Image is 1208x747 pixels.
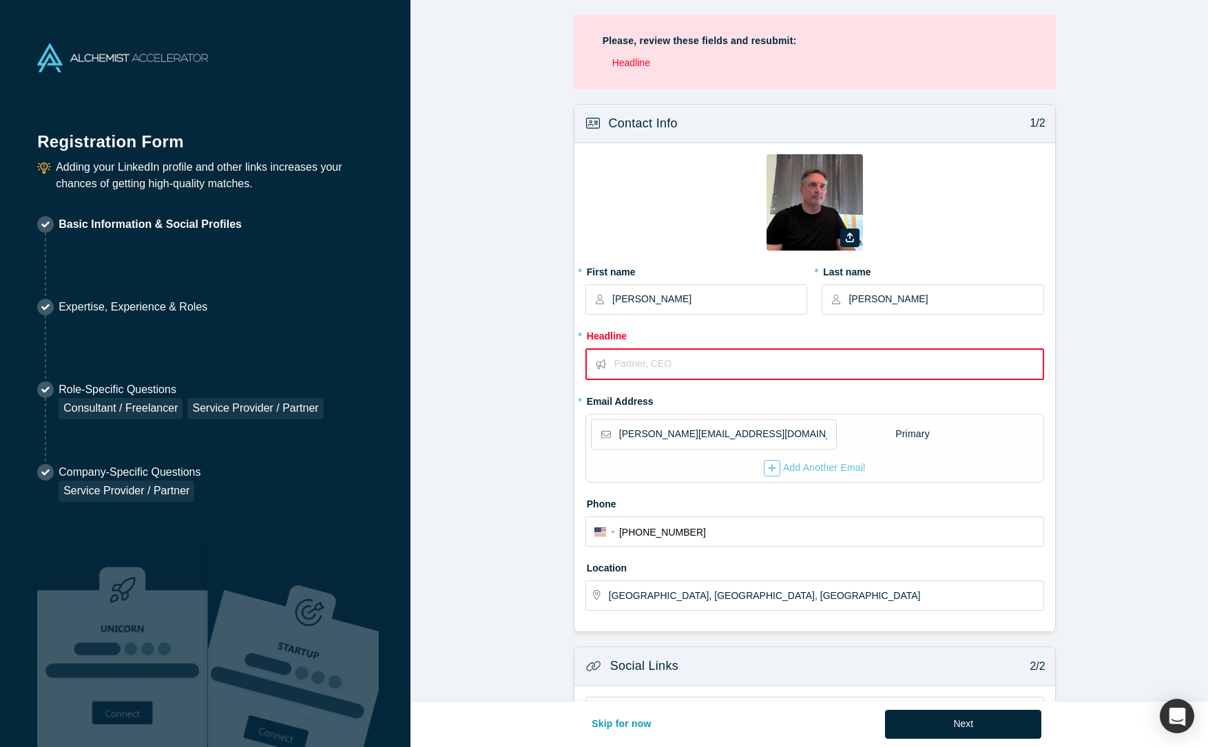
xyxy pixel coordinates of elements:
[56,159,373,192] p: Adding your LinkedIn profile and other links increases your chances of getting high-quality matches.
[585,556,1044,576] label: Location
[767,154,863,251] img: Profile user default
[59,299,207,315] p: Expertise, Experience & Roles
[1023,658,1045,675] p: 2/2
[610,657,678,675] h3: Social Links
[59,481,194,502] div: Service Provider / Partner
[577,710,666,739] button: Skip for now
[764,460,866,476] div: Add Another Email
[603,35,797,46] strong: Please, review these fields and resubmit:
[885,710,1041,739] button: Next
[59,398,183,419] div: Consultant / Freelancer
[822,260,1043,280] label: Last name
[609,581,1043,610] input: Enter a location
[585,492,1044,512] label: Phone
[37,43,208,72] img: Alchemist Accelerator Logo
[612,56,1027,70] li: Headline
[187,398,323,419] div: Service Provider / Partner
[59,216,242,233] p: Basic Information & Social Profiles
[208,544,379,747] img: Prism AI
[59,464,200,481] p: Company-Specific Questions
[585,324,1044,344] label: Headline
[614,350,1042,379] input: Partner, CEO
[1023,115,1045,131] p: 1/2
[895,422,930,446] div: Primary
[585,260,807,280] label: First name
[585,390,654,409] label: Email Address
[59,381,324,398] p: Role-Specific Questions
[37,115,373,154] h1: Registration Form
[37,544,208,747] img: Robust Technologies
[763,459,866,477] button: Add Another Email
[608,114,677,133] h3: Contact Info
